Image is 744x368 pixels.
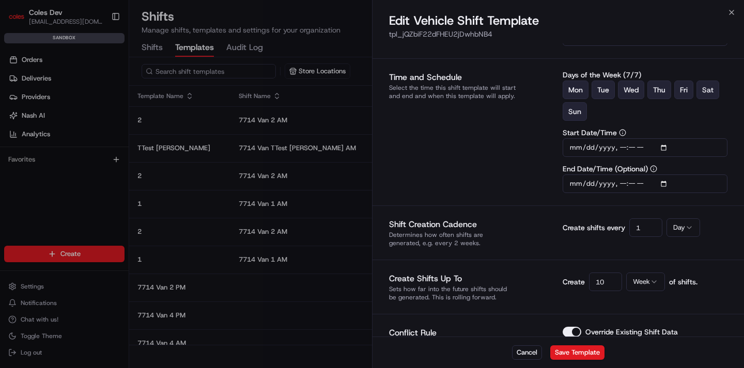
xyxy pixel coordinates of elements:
label: Override Existing Shift Data [585,328,678,335]
p: Select the time this shift template will start and end and when this template will apply. [389,84,554,100]
button: Sat [696,81,719,99]
label: Days of the Week ( 7 / 7 ) [563,71,727,78]
button: Fri [674,81,693,99]
button: Wed [618,81,644,99]
button: Mon [563,81,588,99]
h3: Create Shifts Up To [389,273,554,285]
button: Start new chat [176,102,188,114]
h3: Conflict Rule [389,327,554,339]
div: 📗 [10,151,19,159]
label: Start Date/Time [563,129,727,136]
div: of shifts. [669,277,698,287]
img: Nash [10,10,31,31]
label: Create [563,278,585,285]
a: 💻API Documentation [83,146,170,164]
span: Pylon [103,175,125,183]
a: Powered byPylon [73,174,125,183]
button: Start Date/Time [619,129,626,136]
span: API Documentation [98,150,166,160]
input: Clear [27,67,171,77]
button: Save Template [550,345,605,360]
h3: Time and Schedule [389,71,554,84]
button: End Date/Time (Optional) [650,165,657,172]
button: Sun [563,102,587,121]
h2: Edit Vehicle Shift Template [389,12,727,29]
label: Create shifts every [563,224,625,231]
p: Sets how far into the future shifts should be generated. This is rolling forward. [389,285,554,301]
div: Start new chat [35,99,169,109]
span: Knowledge Base [21,150,79,160]
img: 1736555255976-a54dd68f-1ca7-489b-9aae-adbdc363a1c4 [10,99,29,117]
div: 💻 [87,151,96,159]
div: We're available if you need us! [35,109,131,117]
button: Thu [647,81,671,99]
p: tpl_jQZbiF22dFHEU2jDwhbNB4 [389,29,727,39]
button: Cancel [512,345,542,360]
label: End Date/Time (Optional) [563,165,727,172]
h3: Shift Creation Cadence [389,218,554,231]
p: Determines how often shifts are generated, e.g. every 2 weeks. [389,231,554,247]
p: Welcome 👋 [10,41,188,58]
a: 📗Knowledge Base [6,146,83,164]
button: Tue [592,81,615,99]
